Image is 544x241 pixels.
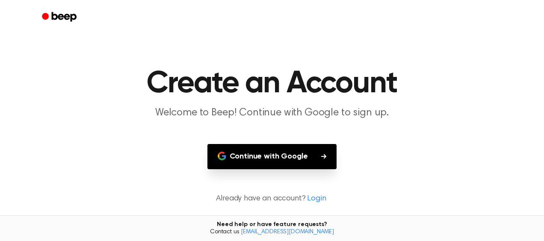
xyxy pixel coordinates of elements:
[5,229,539,236] span: Contact us
[241,229,334,235] a: [EMAIL_ADDRESS][DOMAIN_NAME]
[10,215,534,223] p: By continuing, you agree to our and , and you opt in to receive emails from us.
[53,68,491,99] h1: Create an Account
[36,9,84,26] a: Beep
[108,106,436,120] p: Welcome to Beep! Continue with Google to sign up.
[207,144,337,169] button: Continue with Google
[10,193,534,205] p: Already have an account?
[307,193,326,205] a: Login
